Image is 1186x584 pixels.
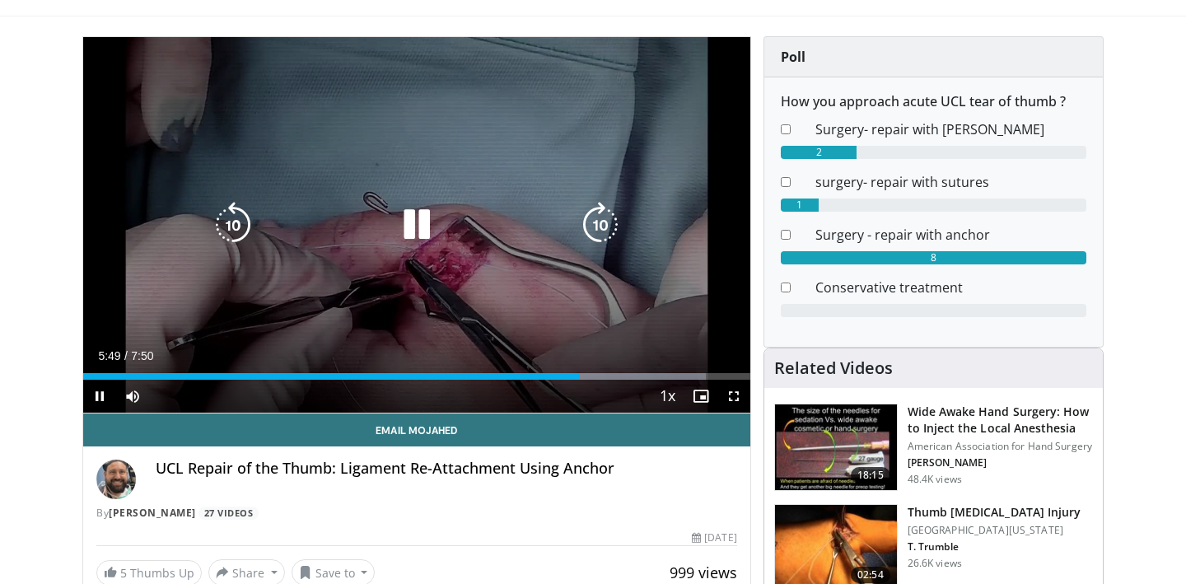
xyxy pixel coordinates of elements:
[120,565,127,581] span: 5
[908,473,962,486] p: 48.4K views
[684,380,717,413] button: Enable picture-in-picture mode
[781,146,857,159] div: 2
[96,506,737,521] div: By
[116,380,149,413] button: Mute
[908,524,1081,537] p: [GEOGRAPHIC_DATA][US_STATE]
[908,540,1081,554] p: T. Trumble
[775,404,897,490] img: Q2xRg7exoPLTwO8X4xMDoxOjBrO-I4W8_1.150x105_q85_crop-smart_upscale.jpg
[717,380,750,413] button: Fullscreen
[96,460,136,499] img: Avatar
[803,119,1099,139] dd: Surgery- repair with [PERSON_NAME]
[692,530,736,545] div: [DATE]
[98,349,120,362] span: 5:49
[781,251,1086,264] div: 8
[83,413,750,446] a: Email Mojahed
[774,358,893,378] h4: Related Videos
[908,456,1093,470] p: [PERSON_NAME]
[774,404,1093,491] a: 18:15 Wide Awake Hand Surgery: How to Inject the Local Anesthesia American Association for Hand S...
[851,567,890,583] span: 02:54
[670,563,737,582] span: 999 views
[803,172,1099,192] dd: surgery- repair with sutures
[109,506,196,520] a: [PERSON_NAME]
[781,94,1086,110] h6: How you approach acute UCL tear of thumb ?
[908,440,1093,453] p: American Association for Hand Surgery
[908,557,962,570] p: 26.6K views
[781,199,819,212] div: 1
[83,373,750,380] div: Progress Bar
[803,225,1099,245] dd: Surgery - repair with anchor
[198,507,259,521] a: 27 Videos
[83,380,116,413] button: Pause
[908,504,1081,521] h3: Thumb [MEDICAL_DATA] Injury
[781,48,805,66] strong: Poll
[803,278,1099,297] dd: Conservative treatment
[83,37,750,413] video-js: Video Player
[651,380,684,413] button: Playback Rate
[851,467,890,484] span: 18:15
[131,349,153,362] span: 7:50
[156,460,737,478] h4: UCL Repair of the Thumb: Ligament Re-Attachment Using Anchor
[124,349,128,362] span: /
[908,404,1093,437] h3: Wide Awake Hand Surgery: How to Inject the Local Anesthesia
